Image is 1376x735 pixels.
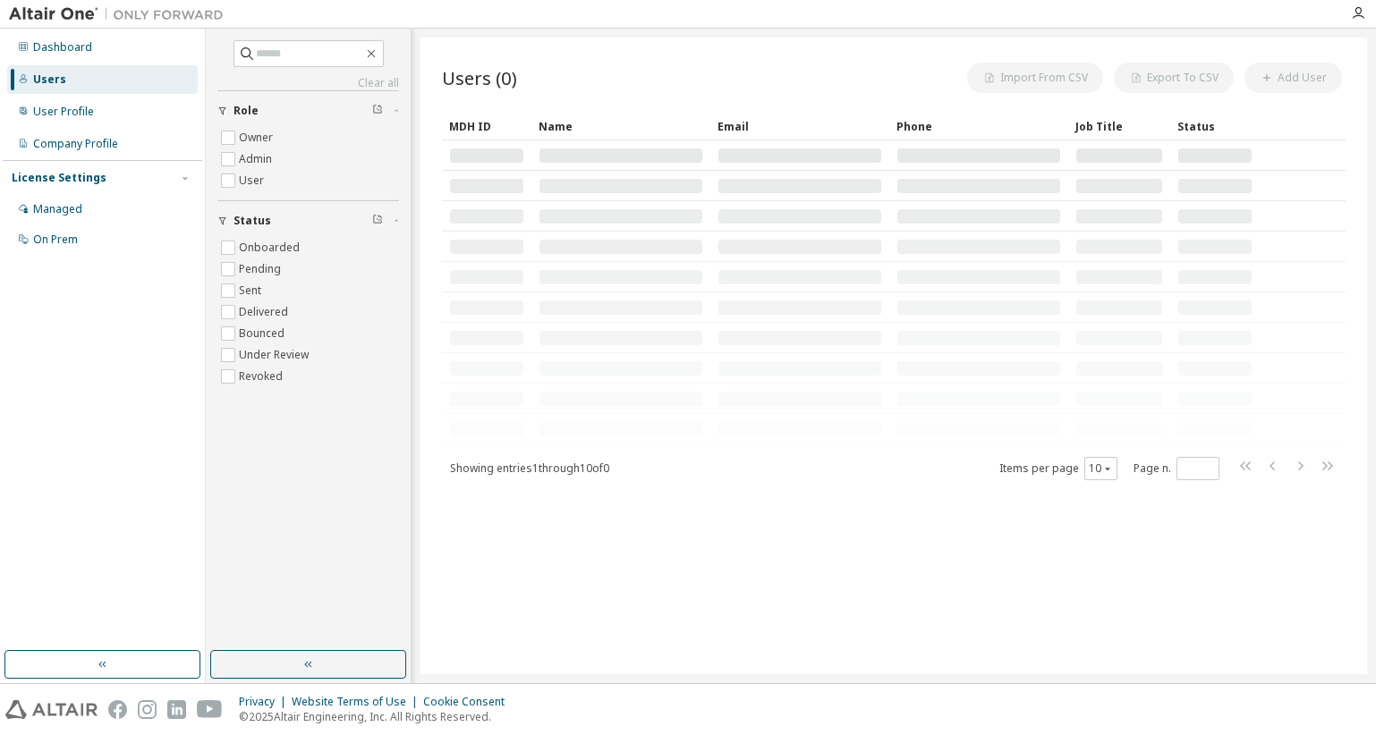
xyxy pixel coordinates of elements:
[1134,457,1219,480] span: Page n.
[239,709,515,724] p: © 2025 Altair Engineering, Inc. All Rights Reserved.
[33,232,78,247] div: On Prem
[1177,112,1253,140] div: Status
[1075,112,1163,140] div: Job Title
[217,201,399,241] button: Status
[539,112,703,140] div: Name
[1244,63,1342,93] button: Add User
[5,700,98,719] img: altair_logo.svg
[239,344,312,366] label: Under Review
[239,237,303,258] label: Onboarded
[197,700,223,719] img: youtube.svg
[896,112,1061,140] div: Phone
[239,301,292,323] label: Delivered
[33,105,94,119] div: User Profile
[33,137,118,151] div: Company Profile
[138,700,157,719] img: instagram.svg
[372,104,383,118] span: Clear filter
[442,65,517,90] span: Users (0)
[12,171,106,185] div: License Settings
[234,104,259,118] span: Role
[33,72,66,87] div: Users
[239,170,268,191] label: User
[239,366,286,387] label: Revoked
[239,258,285,280] label: Pending
[1089,461,1113,476] button: 10
[239,695,292,709] div: Privacy
[234,214,271,228] span: Status
[239,148,276,170] label: Admin
[239,127,276,148] label: Owner
[9,5,233,23] img: Altair One
[167,700,186,719] img: linkedin.svg
[292,695,423,709] div: Website Terms of Use
[967,63,1103,93] button: Import From CSV
[449,112,524,140] div: MDH ID
[239,323,288,344] label: Bounced
[33,202,82,216] div: Managed
[372,214,383,228] span: Clear filter
[1114,63,1234,93] button: Export To CSV
[217,76,399,90] a: Clear all
[33,40,92,55] div: Dashboard
[718,112,882,140] div: Email
[423,695,515,709] div: Cookie Consent
[239,280,265,301] label: Sent
[999,457,1117,480] span: Items per page
[450,460,609,476] span: Showing entries 1 through 10 of 0
[108,700,127,719] img: facebook.svg
[217,91,399,131] button: Role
